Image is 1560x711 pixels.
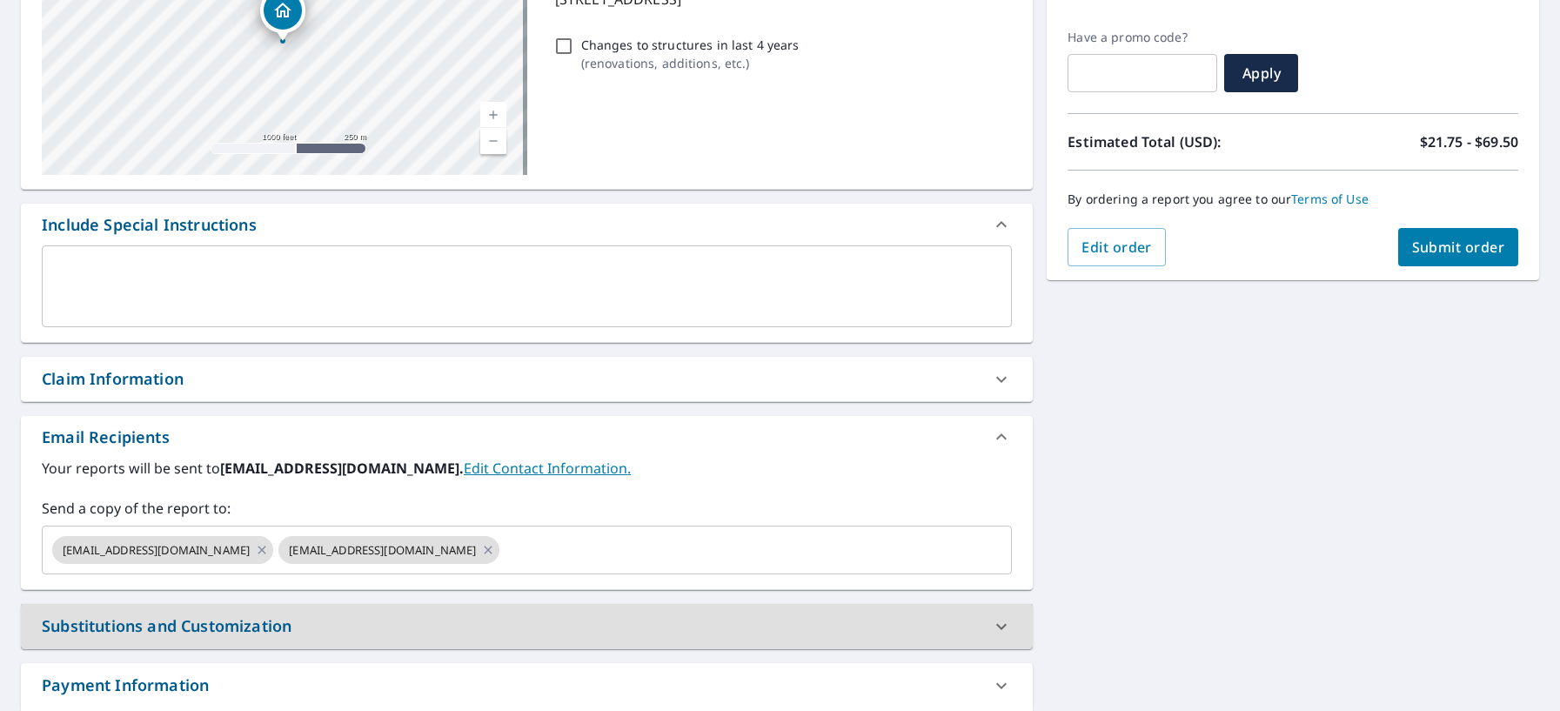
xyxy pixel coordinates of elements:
[1224,54,1298,92] button: Apply
[278,542,486,559] span: [EMAIL_ADDRESS][DOMAIN_NAME]
[42,458,1012,479] label: Your reports will be sent to
[480,128,506,154] a: Current Level 15, Zoom Out
[1081,238,1152,257] span: Edit order
[52,542,260,559] span: [EMAIL_ADDRESS][DOMAIN_NAME]
[1412,238,1505,257] span: Submit order
[1291,191,1369,207] a: Terms of Use
[42,614,291,638] div: Substitutions and Customization
[42,674,209,697] div: Payment Information
[464,459,631,478] a: EditContactInfo
[1398,228,1519,266] button: Submit order
[1068,30,1217,45] label: Have a promo code?
[21,663,1033,708] div: Payment Information
[42,367,184,391] div: Claim Information
[581,36,800,54] p: Changes to structures in last 4 years
[21,357,1033,401] div: Claim Information
[581,54,800,72] p: ( renovations, additions, etc. )
[42,426,170,449] div: Email Recipients
[52,536,273,564] div: [EMAIL_ADDRESS][DOMAIN_NAME]
[42,213,257,237] div: Include Special Instructions
[1420,131,1518,152] p: $21.75 - $69.50
[220,459,464,478] b: [EMAIL_ADDRESS][DOMAIN_NAME].
[1068,131,1293,152] p: Estimated Total (USD):
[1068,228,1166,266] button: Edit order
[21,204,1033,245] div: Include Special Instructions
[21,416,1033,458] div: Email Recipients
[42,498,1012,519] label: Send a copy of the report to:
[1238,64,1284,83] span: Apply
[480,102,506,128] a: Current Level 15, Zoom In
[21,604,1033,648] div: Substitutions and Customization
[1068,191,1518,207] p: By ordering a report you agree to our
[278,536,499,564] div: [EMAIL_ADDRESS][DOMAIN_NAME]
